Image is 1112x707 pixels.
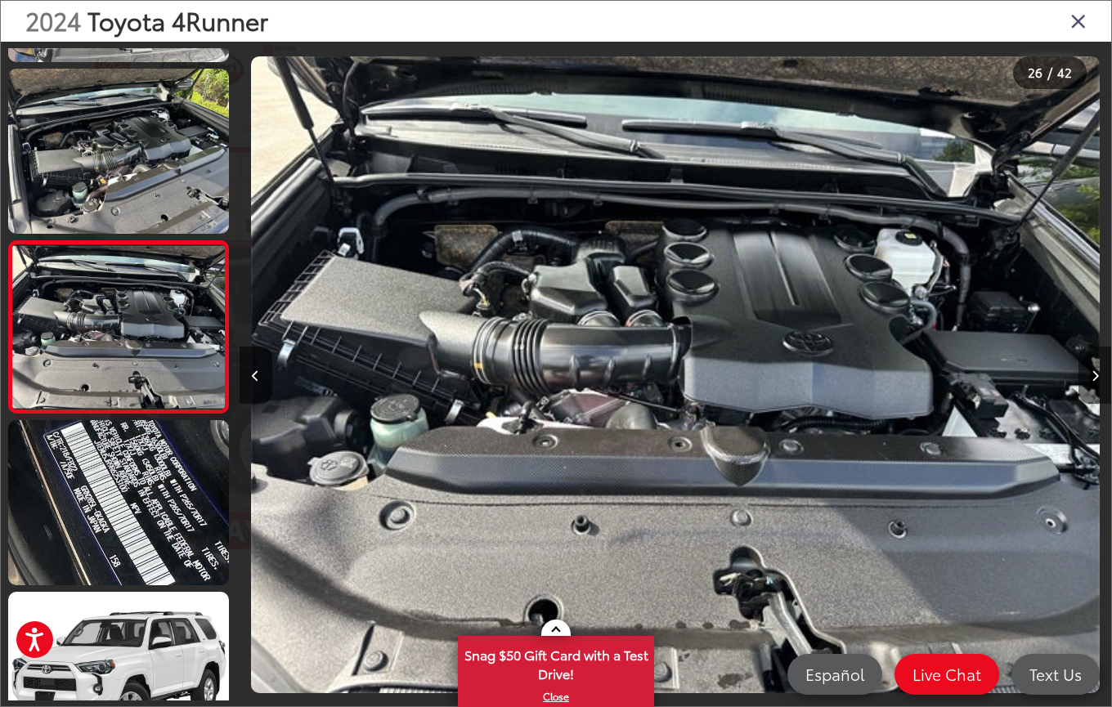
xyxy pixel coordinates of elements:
img: 2024 Toyota 4Runner SR5 [6,353,231,653]
span: 2024 [25,2,81,38]
span: Text Us [1021,664,1090,684]
span: Snag $50 Gift Card with a Test Drive! [460,638,652,687]
img: 2024 Toyota 4Runner SR5 [251,56,1100,693]
span: Español [797,664,872,684]
div: 2024 Toyota 4Runner SR5 25 [240,56,1111,693]
img: 2024 Toyota 4Runner SR5 [10,245,226,408]
a: Live Chat [895,654,999,695]
img: 2024 Toyota 4Runner SR5 [6,66,231,235]
button: Next image [1078,347,1111,404]
span: 42 [1057,63,1072,81]
button: Previous image [240,347,272,404]
span: / [1046,67,1054,78]
i: Close gallery [1070,10,1087,31]
span: Live Chat [904,664,989,684]
span: Toyota 4Runner [87,2,268,38]
span: 26 [1028,63,1042,81]
a: Text Us [1011,654,1100,695]
a: Español [787,654,882,695]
